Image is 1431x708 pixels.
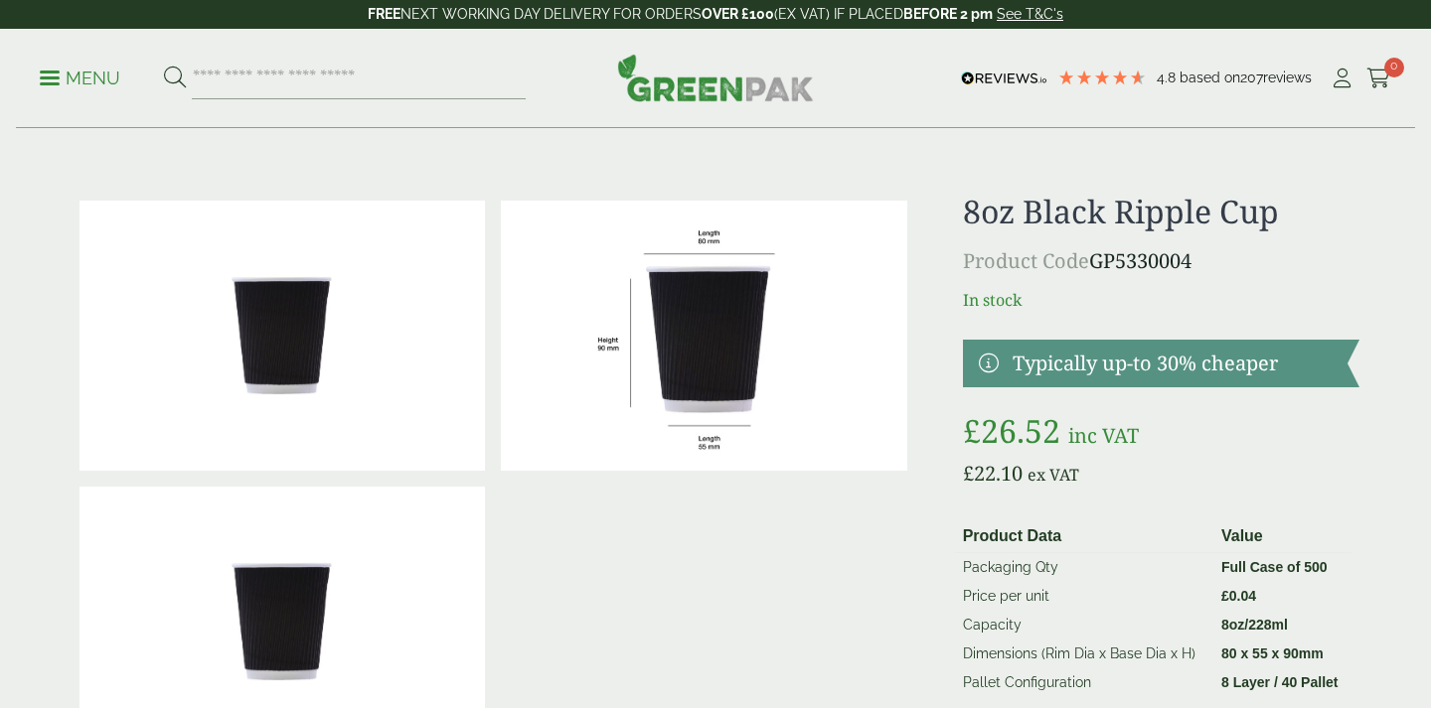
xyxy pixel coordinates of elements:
[1221,674,1339,690] strong: 8 Layer / 40 Pallet
[955,553,1213,583] td: Packaging Qty
[1180,70,1240,85] span: Based on
[501,201,906,471] img: RippleCup_8ozBlack
[1240,70,1263,85] span: 207
[963,409,1060,452] bdi: 26.52
[963,193,1359,230] h1: 8oz Black Ripple Cup
[617,54,814,101] img: GreenPak Supplies
[997,6,1063,22] a: See T&C's
[40,67,120,86] a: Menu
[1330,69,1354,88] i: My Account
[79,201,485,471] img: 8oz Black Ripple Cup 0
[963,247,1089,274] span: Product Code
[955,611,1213,639] td: Capacity
[1366,69,1391,88] i: Cart
[1384,58,1404,77] span: 0
[963,246,1359,276] p: GP5330004
[1157,70,1180,85] span: 4.8
[1366,64,1391,93] a: 0
[903,6,993,22] strong: BEFORE 2 pm
[368,6,400,22] strong: FREE
[955,668,1213,697] td: Pallet Configuration
[963,409,981,452] span: £
[963,288,1359,312] p: In stock
[1221,617,1288,633] strong: 8oz/228ml
[702,6,774,22] strong: OVER £100
[1221,645,1324,661] strong: 80 x 55 x 90mm
[40,67,120,90] p: Menu
[1068,422,1139,449] span: inc VAT
[963,460,974,487] span: £
[955,520,1213,553] th: Product Data
[955,639,1213,668] td: Dimensions (Rim Dia x Base Dia x H)
[963,460,1023,487] bdi: 22.10
[955,582,1213,611] td: Price per unit
[1028,464,1079,486] span: ex VAT
[1221,559,1328,575] strong: Full Case of 500
[1263,70,1312,85] span: reviews
[961,71,1047,85] img: REVIEWS.io
[1057,69,1147,86] div: 4.79 Stars
[1221,588,1229,604] span: £
[1213,520,1351,553] th: Value
[1221,588,1256,604] bdi: 0.04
